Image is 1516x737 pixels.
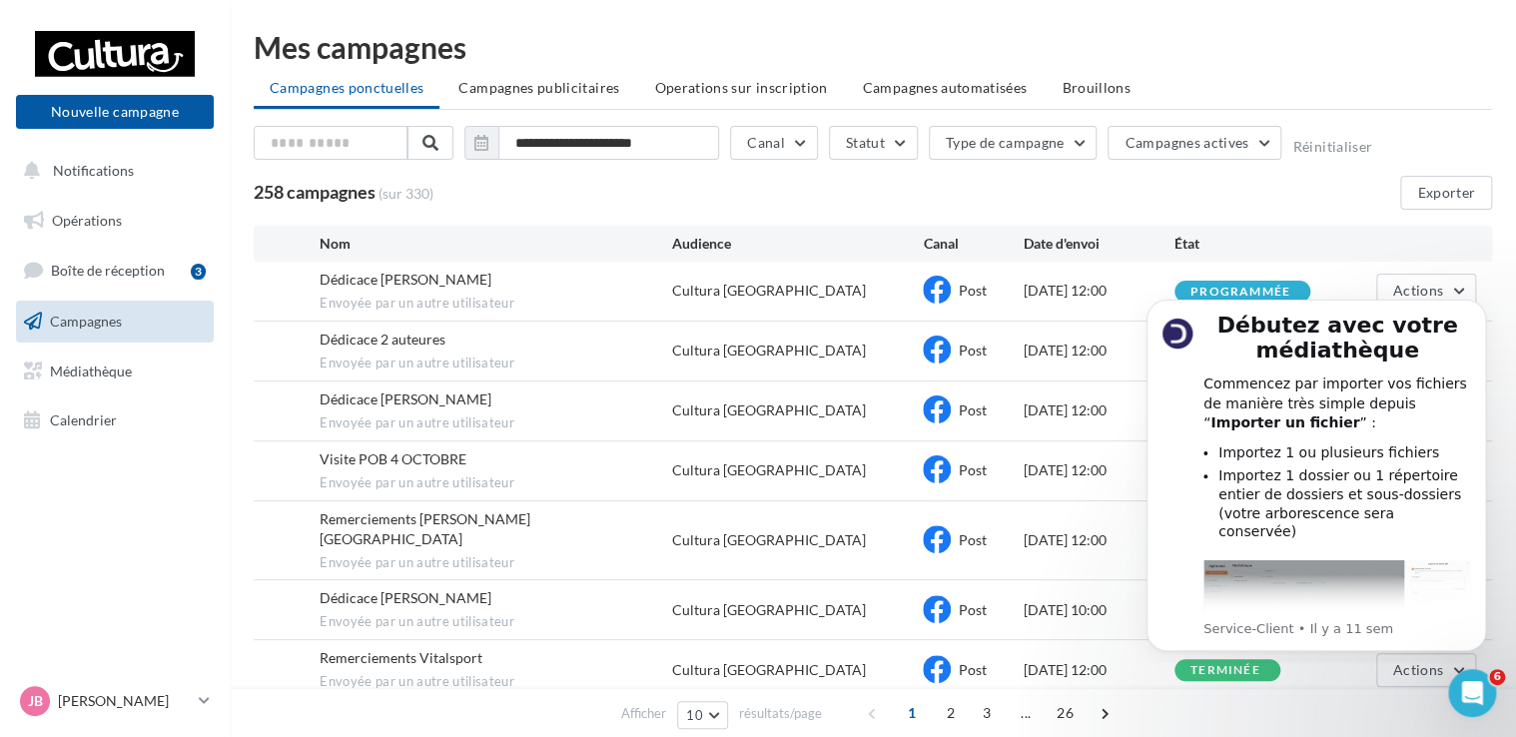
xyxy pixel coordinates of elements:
[1049,697,1082,729] span: 26
[191,264,206,280] div: 3
[458,79,619,96] span: Campagnes publicitaires
[50,313,122,330] span: Campagnes
[896,697,928,729] span: 1
[12,399,218,441] a: Calendrier
[1010,697,1042,729] span: ...
[320,355,671,372] span: Envoyée par un autre utilisateur
[672,341,866,361] div: Cultura [GEOGRAPHIC_DATA]
[958,401,986,418] span: Post
[958,461,986,478] span: Post
[1024,530,1174,550] div: [DATE] 12:00
[1376,653,1476,687] button: Actions
[1108,126,1281,160] button: Campagnes actives
[379,184,433,204] span: (sur 330)
[320,234,671,254] div: Nom
[1024,460,1174,480] div: [DATE] 12:00
[1292,139,1372,155] button: Réinitialiser
[1125,134,1248,151] span: Campagnes actives
[686,707,703,723] span: 10
[320,649,482,666] span: Remerciements Vitalsport
[12,200,218,242] a: Opérations
[935,697,967,729] span: 2
[672,530,866,550] div: Cultura [GEOGRAPHIC_DATA]
[16,95,214,129] button: Nouvelle campagne
[254,181,376,203] span: 258 campagnes
[320,554,671,572] span: Envoyée par un autre utilisateur
[53,162,134,179] span: Notifications
[320,414,671,432] span: Envoyée par un autre utilisateur
[320,510,530,547] span: Remerciements Clés de Troyes
[1024,400,1174,420] div: [DATE] 12:00
[1024,281,1174,301] div: [DATE] 12:00
[1190,664,1260,677] div: terminée
[51,262,165,279] span: Boîte de réception
[12,150,210,192] button: Notifications
[320,589,491,606] span: Dédicace Alain Maufinet
[672,281,866,301] div: Cultura [GEOGRAPHIC_DATA]
[958,661,986,678] span: Post
[863,79,1028,96] span: Campagnes automatisées
[677,701,728,729] button: 10
[621,704,666,723] span: Afficher
[958,342,986,359] span: Post
[672,600,866,620] div: Cultura [GEOGRAPHIC_DATA]
[1024,234,1174,254] div: Date d'envoi
[320,673,671,691] span: Envoyée par un autre utilisateur
[28,691,43,711] span: JB
[320,390,491,407] span: Dédicace M.A Graff
[958,531,986,548] span: Post
[320,613,671,631] span: Envoyée par un autre utilisateur
[672,660,866,680] div: Cultura [GEOGRAPHIC_DATA]
[1376,274,1476,308] button: Actions
[739,704,822,723] span: résultats/page
[958,282,986,299] span: Post
[12,249,218,292] a: Boîte de réception3
[654,79,827,96] span: Operations sur inscription
[320,474,671,492] span: Envoyée par un autre utilisateur
[1448,669,1496,717] iframe: Intercom live chat
[320,271,491,288] span: Dédicace David Petit-Laurent
[16,682,214,720] a: JB [PERSON_NAME]
[672,460,866,480] div: Cultura [GEOGRAPHIC_DATA]
[1062,79,1131,96] span: Brouillons
[672,234,924,254] div: Audience
[50,362,132,378] span: Médiathèque
[58,691,191,711] p: [PERSON_NAME]
[50,411,117,428] span: Calendrier
[52,212,122,229] span: Opérations
[320,331,445,348] span: Dédicace 2 auteures
[12,351,218,392] a: Médiathèque
[971,697,1003,729] span: 3
[1400,176,1492,210] button: Exporter
[1024,660,1174,680] div: [DATE] 12:00
[320,295,671,313] span: Envoyée par un autre utilisateur
[1117,282,1516,663] iframe: Intercom notifications message
[320,450,466,467] span: Visite POB 4 OCTOBRE
[1024,341,1174,361] div: [DATE] 12:00
[923,234,1024,254] div: Canal
[929,126,1098,160] button: Type de campagne
[254,32,1492,62] div: Mes campagnes
[1393,661,1443,678] span: Actions
[730,126,818,160] button: Canal
[1489,669,1505,685] span: 6
[1174,234,1325,254] div: État
[12,301,218,343] a: Campagnes
[829,126,918,160] button: Statut
[672,400,866,420] div: Cultura [GEOGRAPHIC_DATA]
[1024,600,1174,620] div: [DATE] 10:00
[958,601,986,618] span: Post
